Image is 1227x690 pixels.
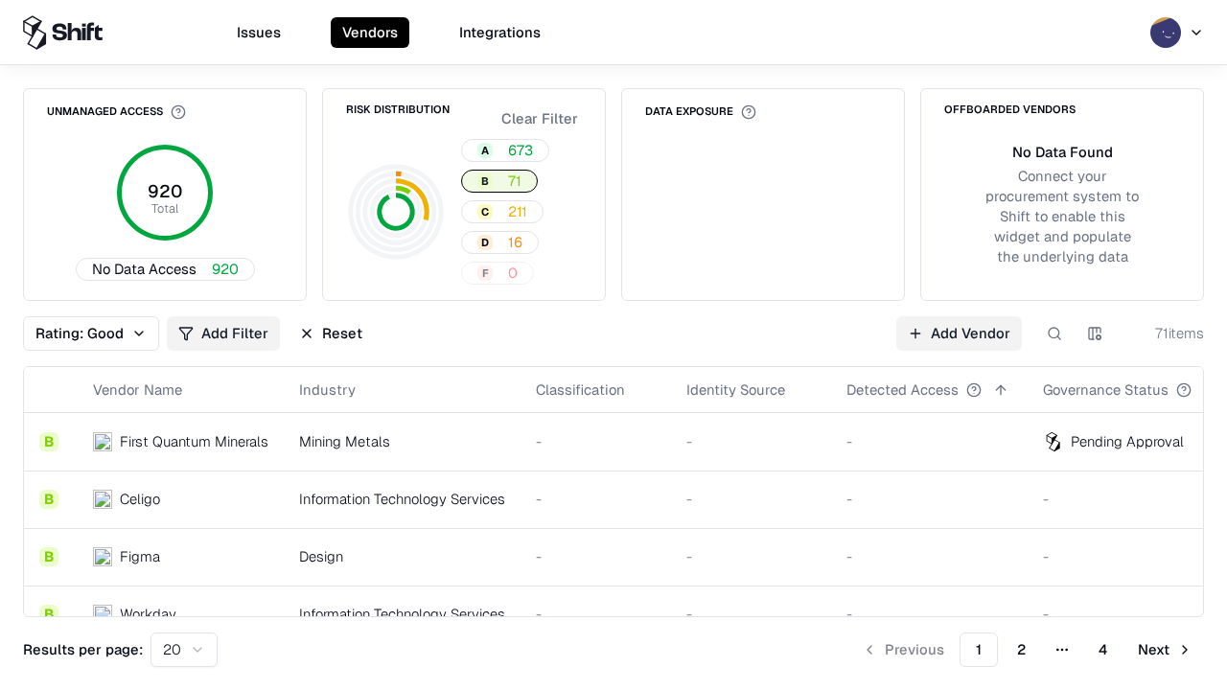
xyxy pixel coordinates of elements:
[686,604,816,624] div: -
[477,235,493,250] div: D
[151,200,178,217] tspan: Total
[477,204,493,219] div: C
[461,170,538,193] button: B71
[39,490,58,509] div: B
[92,259,197,279] span: No Data Access
[536,546,656,566] div: -
[299,546,505,566] div: Design
[212,259,239,279] span: 920
[846,431,1012,451] div: -
[1127,323,1204,343] div: 71 items
[93,379,182,400] div: Vendor Name
[846,379,959,400] div: Detected Access
[960,632,998,667] button: 1
[39,547,58,566] div: B
[477,143,493,158] div: A
[846,604,1012,624] div: -
[686,431,816,451] div: -
[148,180,182,202] tspan: 920
[47,104,186,120] div: Unmanaged Access
[686,489,816,509] div: -
[508,232,522,252] span: 16
[299,604,505,624] div: Information Technology Services
[686,379,785,400] div: Identity Source
[299,431,505,451] div: Mining Metals
[120,604,176,624] div: Workday
[536,431,656,451] div: -
[448,17,552,48] button: Integrations
[35,323,124,343] span: Rating: Good
[1071,431,1184,451] div: Pending Approval
[536,379,625,400] div: Classification
[508,201,527,221] span: 211
[120,489,160,509] div: Celigo
[461,200,544,223] button: C211
[944,104,1076,115] div: Offboarded Vendors
[39,432,58,451] div: B
[983,166,1142,267] div: Connect your procurement system to Shift to enable this widget and populate the underlying data
[846,546,1012,566] div: -
[299,379,356,400] div: Industry
[645,104,756,120] div: Data Exposure
[1002,632,1041,667] button: 2
[896,316,1022,351] a: Add Vendor
[850,632,1204,667] nav: pagination
[331,17,409,48] button: Vendors
[461,139,549,162] button: A673
[1043,546,1222,566] div: -
[23,316,159,351] button: Rating: Good
[1043,604,1222,624] div: -
[508,171,521,191] span: 71
[498,104,582,132] button: Clear Filter
[93,605,112,624] img: Workday
[536,489,656,509] div: -
[1043,489,1222,509] div: -
[93,432,112,451] img: First Quantum Minerals
[846,489,1012,509] div: -
[477,173,493,189] div: B
[1012,142,1113,162] div: No Data Found
[1043,379,1169,400] div: Governance Status
[225,17,292,48] button: Issues
[93,490,112,509] img: Celigo
[536,604,656,624] div: -
[1126,632,1204,667] button: Next
[686,546,816,566] div: -
[39,605,58,624] div: B
[93,547,112,566] img: Figma
[346,104,450,115] div: Risk Distribution
[288,316,374,351] button: Reset
[76,258,255,281] button: No Data Access920
[167,316,280,351] button: Add Filter
[461,231,539,254] button: D16
[508,140,533,160] span: 673
[120,431,268,451] div: First Quantum Minerals
[120,546,160,566] div: Figma
[1083,632,1123,667] button: 4
[299,489,505,509] div: Information Technology Services
[23,639,143,659] p: Results per page:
